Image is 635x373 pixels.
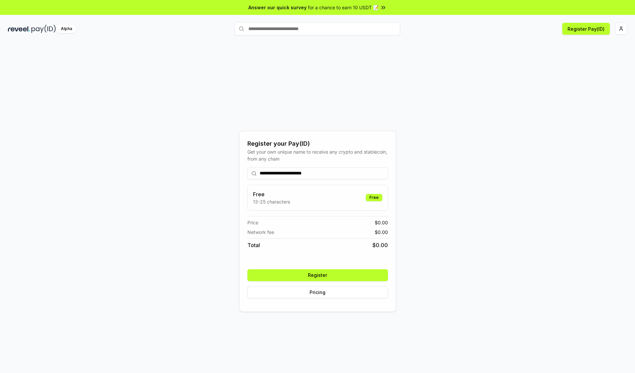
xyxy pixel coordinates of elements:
[247,241,260,249] span: Total
[372,241,388,249] span: $ 0.00
[247,219,258,226] span: Price
[375,219,388,226] span: $ 0.00
[253,198,290,205] p: 13-25 characters
[308,4,379,11] span: for a chance to earn 10 USDT 📝
[57,25,76,33] div: Alpha
[253,190,290,198] h3: Free
[247,229,274,236] span: Network fee
[247,148,388,162] div: Get your own unique name to receive any crypto and stablecoin, from any chain
[375,229,388,236] span: $ 0.00
[248,4,307,11] span: Answer our quick survey
[366,194,382,201] div: Free
[247,139,388,148] div: Register your Pay(ID)
[247,269,388,281] button: Register
[31,25,56,33] img: pay_id
[562,23,610,35] button: Register Pay(ID)
[8,25,30,33] img: reveel_dark
[247,286,388,298] button: Pricing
